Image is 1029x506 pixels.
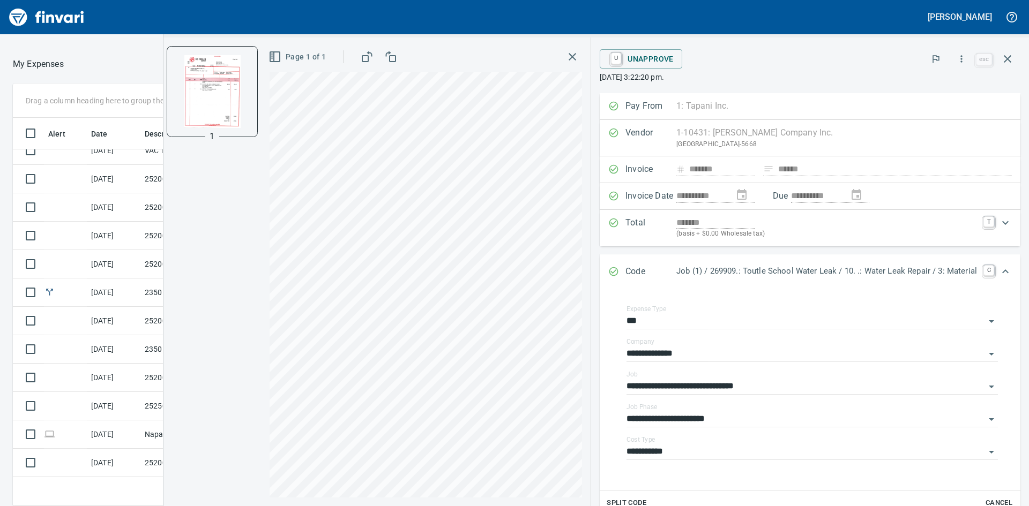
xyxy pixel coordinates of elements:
[627,436,655,443] label: Cost Type
[983,216,994,227] a: T
[925,9,995,25] button: [PERSON_NAME]
[625,216,676,239] p: Total
[87,250,140,278] td: [DATE]
[611,52,621,64] a: U
[48,127,65,140] span: Alert
[676,229,977,239] p: (basis + $0.00 Wholesale tax)
[87,222,140,250] td: [DATE]
[87,364,140,392] td: [DATE]
[984,444,999,459] button: Open
[48,127,79,140] span: Alert
[984,412,999,427] button: Open
[140,392,237,420] td: 252506
[91,127,108,140] span: Date
[608,50,674,68] span: Unapprove
[266,47,330,67] button: Page 1 of 1
[983,265,994,276] a: C
[140,449,237,477] td: 252007
[87,307,140,335] td: [DATE]
[140,335,237,364] td: 235015
[26,95,183,106] p: Drag a column heading here to group the table
[87,420,140,449] td: [DATE]
[140,137,237,165] td: VAC TRUCK
[984,379,999,394] button: Open
[87,278,140,307] td: [DATE]
[13,58,64,71] nav: breadcrumb
[87,137,140,165] td: [DATE]
[984,314,999,329] button: Open
[676,265,977,277] p: Job (1) / 269909.: Toutle School Water Leak / 10. .: Water Leak Repair / 3: Material
[44,431,55,437] span: Online transaction
[145,127,185,140] span: Description
[973,46,1020,72] span: Close invoice
[140,278,237,307] td: 235015/255005
[140,250,237,278] td: 252007
[984,346,999,361] button: Open
[627,338,654,345] label: Company
[600,72,1020,82] p: [DATE] 3:22:20 pm.
[140,307,237,335] td: 252007
[140,222,237,250] td: 252007.4002
[87,335,140,364] td: [DATE]
[140,165,237,193] td: 252007.4002
[145,127,199,140] span: Description
[625,265,676,279] p: Code
[928,11,992,22] h5: [PERSON_NAME]
[140,364,237,392] td: 252007
[627,404,657,410] label: Job Phase
[950,47,973,71] button: More
[87,165,140,193] td: [DATE]
[976,54,992,65] a: esc
[600,254,1020,290] div: Expand
[13,58,64,71] p: My Expenses
[140,193,237,222] td: 252007.4002
[91,127,122,140] span: Date
[627,306,666,312] label: Expense Type
[210,130,214,143] p: 1
[600,210,1020,246] div: Expand
[600,49,682,69] button: UUnapprove
[87,392,140,420] td: [DATE]
[6,4,87,30] img: Finvari
[44,289,55,296] span: Split transaction
[87,193,140,222] td: [DATE]
[627,371,638,377] label: Job
[176,55,249,128] img: Page 1
[271,50,326,64] span: Page 1 of 1
[87,449,140,477] td: [DATE]
[924,47,948,71] button: Flag
[140,420,237,449] td: Napa Online [GEOGRAPHIC_DATA] [GEOGRAPHIC_DATA]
